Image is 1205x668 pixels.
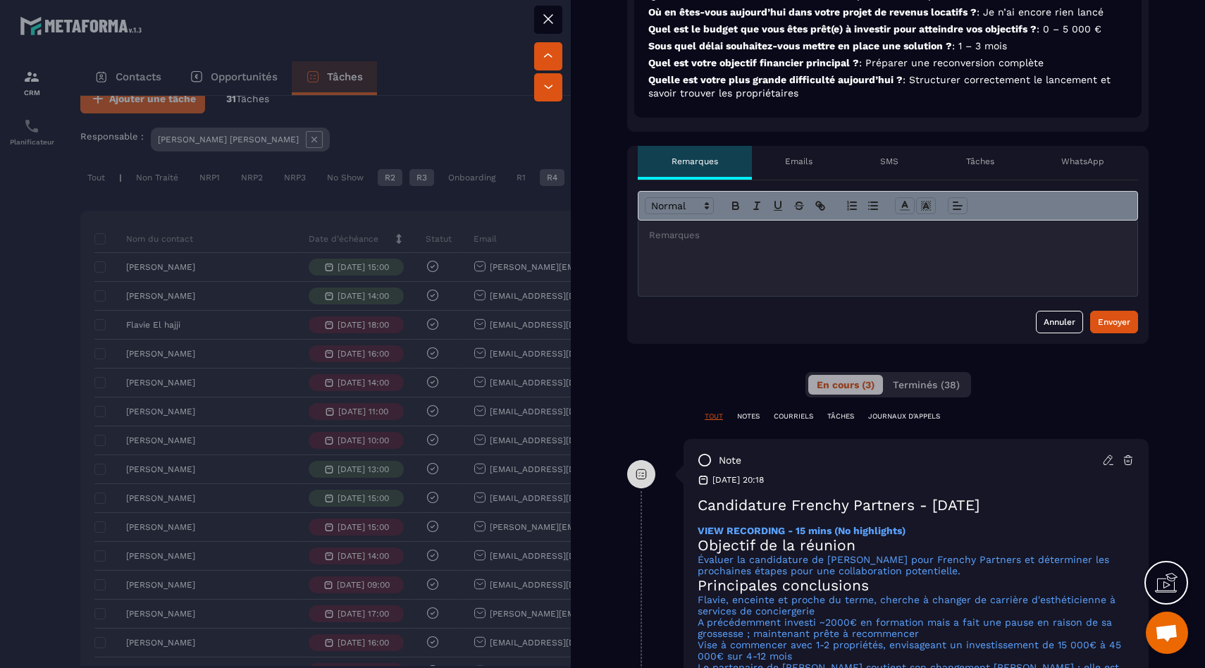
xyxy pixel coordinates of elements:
[1037,23,1101,35] span: : 0 – 5 000 €
[648,56,1127,70] p: Quel est votre objectif financier principal ?
[977,6,1104,18] span: : Je n’ai encore rien lancé
[808,375,883,395] button: En cours (3)
[859,57,1044,68] span: : Préparer une reconversion complète
[705,412,723,421] p: TOUT
[712,474,764,485] p: [DATE] 20:18
[719,454,741,467] p: note
[1146,612,1188,654] div: Ouvrir le chat
[648,73,1127,100] p: Quelle est votre plus grande difficulté aujourd’hui ?
[952,40,1007,51] span: : 1 – 3 mois
[1036,311,1083,333] button: Annuler
[648,6,1127,19] p: Où en êtes-vous aujourd’hui dans votre projet de revenus locatifs ?
[698,525,906,536] a: VIEW RECORDING - 15 mins (No highlights)
[737,412,760,421] p: NOTES
[698,617,1112,639] a: A précédemment investi ~2000€ en formation mais a fait une pause en raison de sa grossesse ; main...
[698,536,1135,554] h2: Objectif de la réunion
[1098,315,1130,329] div: Envoyer
[893,379,960,390] span: Terminés (38)
[672,156,718,167] p: Remarques
[774,412,813,421] p: COURRIELS
[966,156,994,167] p: Tâches
[868,412,940,421] p: JOURNAUX D'APPELS
[817,379,875,390] span: En cours (3)
[785,156,812,167] p: Emails
[698,576,1135,594] h2: Principales conclusions
[698,554,1109,576] a: Évaluer la candidature de [PERSON_NAME] pour Frenchy Partners et déterminer les prochaines étapes...
[827,412,854,421] p: TÂCHES
[648,39,1127,53] p: Sous quel délai souhaitez-vous mettre en place une solution ?
[698,639,1121,662] a: Vise à commencer avec 1-2 propriétés, envisageant un investissement de 15 000€ à 45 000€ sur 4-12...
[1090,311,1138,333] button: Envoyer
[698,594,1116,617] a: Flavie, enceinte et proche du terme, cherche à changer de carrière d'esthéticienne à services de ...
[648,23,1127,36] p: Quel est le budget que vous êtes prêt(e) à investir pour atteindre vos objectifs ?
[1061,156,1104,167] p: WhatsApp
[698,496,1135,514] h1: Candidature Frenchy Partners - [DATE]
[880,156,898,167] p: SMS
[884,375,968,395] button: Terminés (38)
